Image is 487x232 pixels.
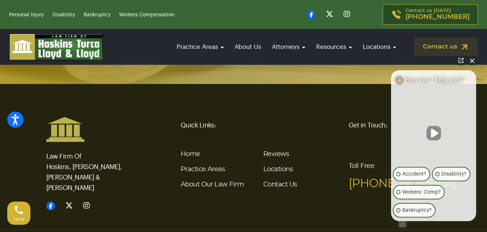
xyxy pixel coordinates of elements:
[181,166,225,173] a: Practice Areas
[349,178,456,189] a: [PHONE_NUMBER]
[383,4,478,25] a: Contact us [DATE][PHONE_NUMBER]
[467,55,477,66] button: Close Intaker Chat Widget
[406,8,470,21] p: Contact us [DATE]
[9,12,44,17] a: Personal Injury
[181,117,340,134] h6: Quick Links:
[231,37,265,57] a: About Us
[391,76,476,87] div: 👋🏼 How can I help you?
[427,126,441,140] button: Unmute video
[263,166,293,173] a: Locations
[456,55,466,66] a: Open direct chat
[84,12,110,17] a: Bankruptcy
[9,33,103,60] img: logo
[402,170,426,178] p: Accident?
[312,37,356,57] a: Resources
[13,217,25,221] span: Call us
[173,37,227,57] a: Practice Areas
[349,157,441,192] p: Toll Free:
[398,221,407,228] a: Open intaker chat
[263,151,289,157] a: Reviews
[441,170,466,178] p: Disability?
[46,142,139,193] p: Law Firm Of Hoskins, [PERSON_NAME], [PERSON_NAME] & [PERSON_NAME]
[349,117,441,134] h6: Get in Touch:
[181,151,200,157] a: Home
[53,12,75,17] a: Disability
[119,12,174,17] a: Workers Compensation
[414,38,478,56] a: Contact us
[406,13,470,21] span: [PHONE_NUMBER]
[402,206,432,215] p: Bankruptcy?
[46,117,84,142] img: Hoskins and Turco Logo
[263,181,297,188] a: Contact Us
[268,37,309,57] a: Attorneys
[181,181,244,188] a: About Our Law Firm
[359,37,400,57] a: Locations
[402,188,441,197] p: Workers' Comp?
